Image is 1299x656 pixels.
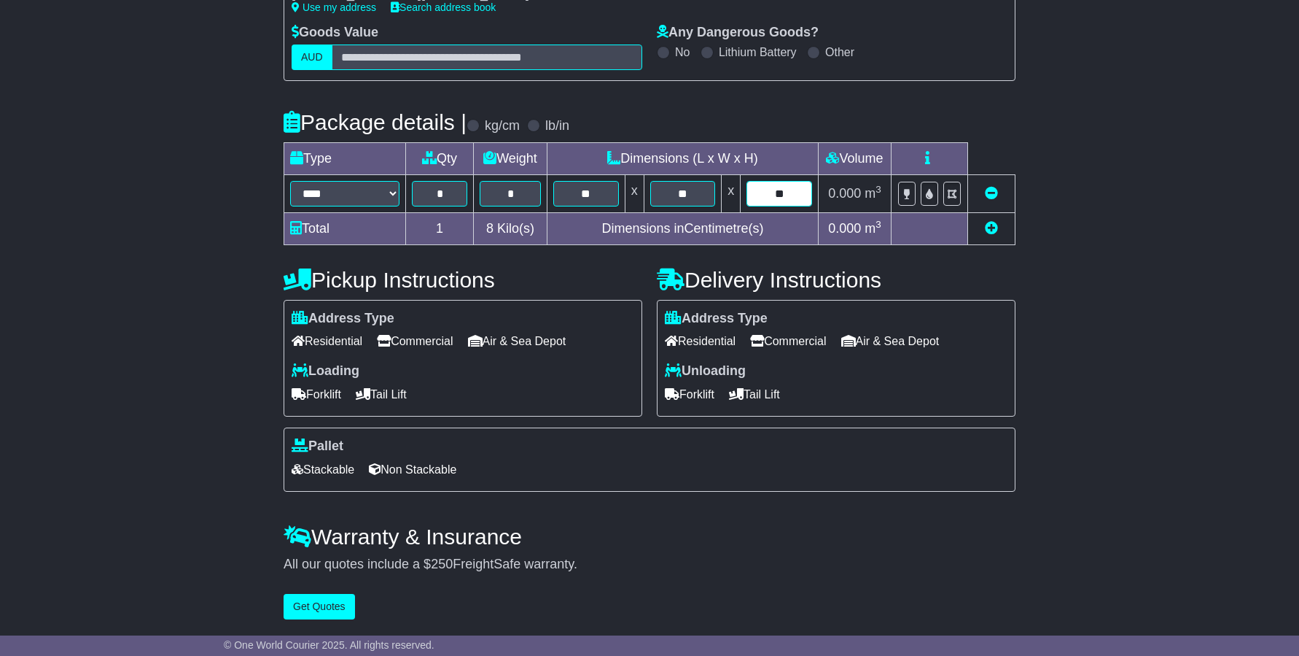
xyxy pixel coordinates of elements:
span: Residential [292,330,362,352]
a: Add new item [985,221,998,236]
button: Get Quotes [284,594,355,620]
span: Forklift [292,383,341,406]
td: Total [284,212,406,244]
span: m [865,221,881,236]
span: m [865,186,881,201]
span: Tail Lift [356,383,407,406]
label: kg/cm [485,118,520,134]
span: 250 [431,557,453,571]
a: Remove this item [985,186,998,201]
span: © One World Courier 2025. All rights reserved. [224,639,434,651]
span: Non Stackable [369,458,456,481]
label: lb/in [545,118,569,134]
span: Stackable [292,458,354,481]
h4: Package details | [284,110,467,134]
td: 1 [406,212,474,244]
td: Type [284,142,406,174]
label: No [675,45,690,59]
span: 0.000 [828,186,861,201]
td: Qty [406,142,474,174]
sup: 3 [875,184,881,195]
span: Tail Lift [729,383,780,406]
label: Loading [292,363,359,379]
td: Dimensions (L x W x H) [547,142,818,174]
label: Address Type [665,311,768,327]
label: Lithium Battery [719,45,797,59]
span: Commercial [377,330,453,352]
label: Address Type [292,311,394,327]
span: Commercial [750,330,826,352]
label: Goods Value [292,25,378,41]
h4: Warranty & Insurance [284,525,1015,549]
td: Volume [818,142,891,174]
span: Air & Sea Depot [841,330,940,352]
h4: Delivery Instructions [657,268,1015,292]
sup: 3 [875,219,881,230]
td: Kilo(s) [474,212,547,244]
label: Any Dangerous Goods? [657,25,819,41]
span: 0.000 [828,221,861,236]
td: Dimensions in Centimetre(s) [547,212,818,244]
td: x [625,174,644,212]
div: All our quotes include a $ FreightSafe warranty. [284,557,1015,573]
label: AUD [292,45,332,70]
a: Search address book [391,1,496,13]
label: Unloading [665,363,746,379]
span: Forklift [665,383,714,406]
span: Air & Sea Depot [468,330,566,352]
td: Weight [474,142,547,174]
a: Use my address [292,1,376,13]
label: Other [825,45,854,59]
span: Residential [665,330,736,352]
td: x [722,174,741,212]
span: 8 [486,221,494,236]
label: Pallet [292,439,343,455]
h4: Pickup Instructions [284,268,642,292]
